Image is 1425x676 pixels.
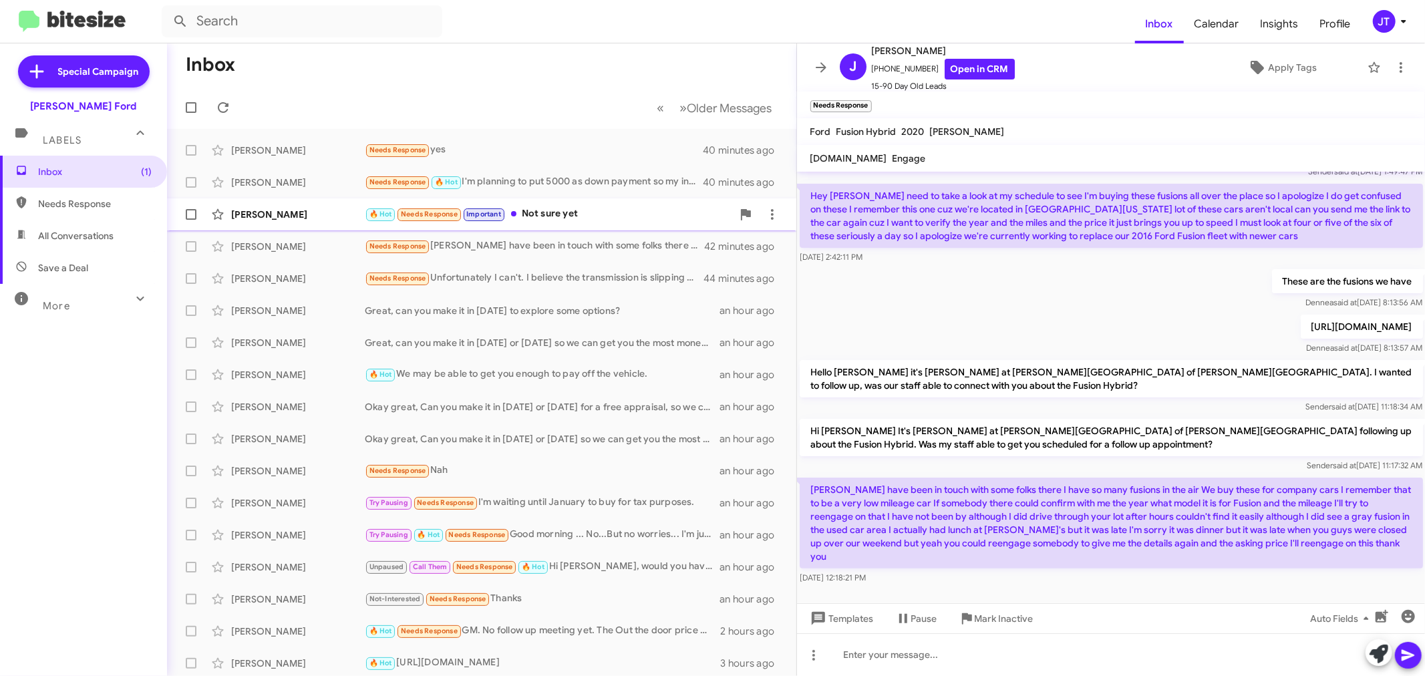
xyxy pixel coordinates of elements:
[365,271,705,286] div: Unfortunately I can't. I believe the transmission is slipping and I don't trust driving it.
[456,562,513,571] span: Needs Response
[369,242,426,250] span: Needs Response
[231,368,365,381] div: [PERSON_NAME]
[705,176,786,189] div: 40 minutes ago
[800,360,1423,397] p: Hello [PERSON_NAME] it's [PERSON_NAME] at [PERSON_NAME][GEOGRAPHIC_DATA] of [PERSON_NAME][GEOGRAP...
[705,144,786,157] div: 40 minutes ago
[369,562,404,571] span: Unpaused
[649,94,673,122] button: Previous
[720,625,785,638] div: 2 hours ago
[720,304,785,317] div: an hour ago
[369,466,426,475] span: Needs Response
[365,623,720,639] div: GM. No follow up meeting yet. The Out the door price was high. I am still looking for my vehicle ...
[231,240,365,253] div: [PERSON_NAME]
[1309,5,1362,43] span: Profile
[1333,297,1357,307] span: said at
[141,165,152,178] span: (1)
[58,65,139,78] span: Special Campaign
[365,432,720,446] div: Okay great, Can you make it in [DATE] or [DATE] so we can get you the most money as possible for ...
[650,94,780,122] nav: Page navigation example
[365,527,720,542] div: Good morning ... No...But no worries... I'm just gonna wait . Thank you for the follow up .. when...
[435,178,458,186] span: 🔥 Hot
[810,152,887,164] span: [DOMAIN_NAME]
[231,657,365,670] div: [PERSON_NAME]
[162,5,442,37] input: Search
[1307,460,1422,470] span: Sender [DATE] 11:17:32 AM
[810,100,872,112] small: Needs Response
[369,627,392,635] span: 🔥 Hot
[672,94,780,122] button: Next
[365,304,720,317] div: Great, can you make it in [DATE] to explore some options?
[231,464,365,478] div: [PERSON_NAME]
[720,528,785,542] div: an hour ago
[18,55,150,88] a: Special Campaign
[720,593,785,606] div: an hour ago
[720,432,785,446] div: an hour ago
[1331,401,1355,411] span: said at
[836,126,897,138] span: Fusion Hybrid
[1271,269,1422,293] p: These are the fusions we have
[369,146,426,154] span: Needs Response
[43,300,70,312] span: More
[1305,297,1422,307] span: Dennea [DATE] 8:13:56 AM
[1310,607,1374,631] span: Auto Fields
[720,400,785,413] div: an hour ago
[365,174,705,190] div: I'm planning to put 5000 as down payment so my interest rate won't be that high
[365,142,705,158] div: yes
[1362,10,1410,33] button: JT
[365,336,720,349] div: Great, can you make it in [DATE] or [DATE] so we can get you the most money as possible?
[1305,401,1422,411] span: Sender [DATE] 11:18:34 AM
[720,496,785,510] div: an hour ago
[800,419,1423,456] p: Hi [PERSON_NAME] It's [PERSON_NAME] at [PERSON_NAME][GEOGRAPHIC_DATA] of [PERSON_NAME][GEOGRAPHIC...
[720,657,785,670] div: 3 hours ago
[231,432,365,446] div: [PERSON_NAME]
[401,210,458,218] span: Needs Response
[231,560,365,574] div: [PERSON_NAME]
[401,627,458,635] span: Needs Response
[948,607,1044,631] button: Mark Inactive
[797,607,885,631] button: Templates
[186,54,235,75] h1: Inbox
[1135,5,1184,43] a: Inbox
[369,178,426,186] span: Needs Response
[1250,5,1309,43] a: Insights
[687,101,772,116] span: Older Messages
[365,655,720,671] div: [URL][DOMAIN_NAME]
[680,100,687,116] span: »
[231,272,365,285] div: [PERSON_NAME]
[808,607,874,631] span: Templates
[705,272,786,285] div: 44 minutes ago
[720,560,785,574] div: an hour ago
[1306,343,1422,353] span: Dennea [DATE] 8:13:57 AM
[365,206,732,222] div: Not sure yet
[365,463,720,478] div: Nah
[945,59,1015,79] a: Open in CRM
[369,659,392,667] span: 🔥 Hot
[369,210,392,218] span: 🔥 Hot
[1333,460,1356,470] span: said at
[1373,10,1396,33] div: JT
[1300,315,1422,339] p: [URL][DOMAIN_NAME]
[43,134,82,146] span: Labels
[365,400,720,413] div: Okay great, Can you make it in [DATE] or [DATE] for a free appraisal, so we can get you the most ...
[975,607,1034,631] span: Mark Inactive
[885,607,948,631] button: Pause
[231,496,365,510] div: [PERSON_NAME]
[38,261,88,275] span: Save a Deal
[911,607,937,631] span: Pause
[800,252,862,262] span: [DATE] 2:42:11 PM
[657,100,665,116] span: «
[38,197,152,210] span: Needs Response
[231,144,365,157] div: [PERSON_NAME]
[1184,5,1250,43] a: Calendar
[365,367,720,382] div: We may be able to get you enough to pay off the vehicle.
[430,595,486,603] span: Needs Response
[1299,607,1385,631] button: Auto Fields
[231,593,365,606] div: [PERSON_NAME]
[369,595,421,603] span: Not-Interested
[893,152,926,164] span: Engage
[872,59,1015,79] span: [PHONE_NUMBER]
[800,478,1423,568] p: [PERSON_NAME] have been in touch with some folks there I have so many fusions in the air We buy t...
[231,528,365,542] div: [PERSON_NAME]
[872,43,1015,59] span: [PERSON_NAME]
[800,572,866,582] span: [DATE] 12:18:21 PM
